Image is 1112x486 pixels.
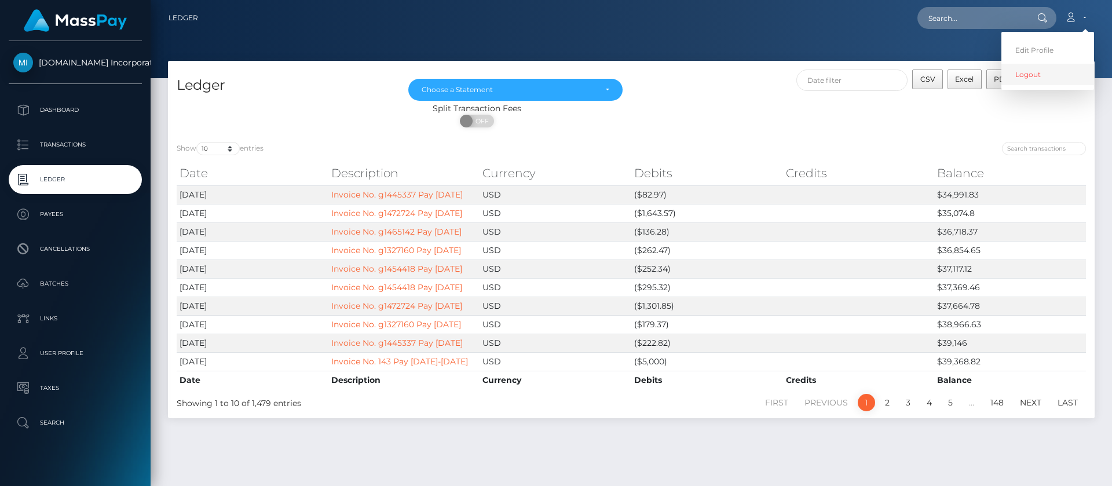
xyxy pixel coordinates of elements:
th: Currency [480,162,631,185]
a: Invoice No. g1472724 Pay [DATE] [331,208,462,218]
a: 1 [858,394,875,411]
a: Transactions [9,130,142,159]
td: $37,369.46 [934,278,1086,297]
td: ($5,000) [631,352,783,371]
a: Payees [9,200,142,229]
button: CSV [912,70,943,89]
td: USD [480,278,631,297]
a: Invoice No. g1445337 Pay [DATE] [331,189,463,200]
span: OFF [466,115,495,127]
button: PDF [986,70,1018,89]
td: [DATE] [177,297,328,315]
a: Invoice No. g1327160 Pay [DATE] [331,319,461,330]
th: Date [177,371,328,389]
td: $39,368.82 [934,352,1086,371]
img: Medley.com Incorporated [13,53,33,72]
a: Invoice No. g1454418 Pay [DATE] [331,282,462,293]
td: $36,718.37 [934,222,1086,241]
td: $38,966.63 [934,315,1086,334]
a: Invoice No. 143 Pay [DATE]-[DATE] [331,356,468,367]
p: User Profile [13,345,137,362]
th: Balance [934,371,1086,389]
a: Invoice No. g1454418 Pay [DATE] [331,264,462,274]
div: Showing 1 to 10 of 1,479 entries [177,393,546,410]
p: Links [13,310,137,327]
th: Credits [783,162,935,185]
p: Dashboard [13,101,137,119]
a: Last [1051,394,1084,411]
button: Choose a Statement [408,79,623,101]
p: Transactions [13,136,137,154]
div: Split Transaction Fees [168,103,786,115]
a: 3 [899,394,917,411]
td: ($82.97) [631,185,783,204]
p: Taxes [13,379,137,397]
a: Links [9,304,142,333]
td: $37,664.78 [934,297,1086,315]
td: USD [480,204,631,222]
a: User Profile [9,339,142,368]
td: [DATE] [177,241,328,260]
a: Ledger [9,165,142,194]
td: $36,854.65 [934,241,1086,260]
td: [DATE] [177,185,328,204]
th: Description [328,162,480,185]
input: Date filter [796,70,908,91]
th: Description [328,371,480,389]
td: USD [480,222,631,241]
td: $39,146 [934,334,1086,352]
td: USD [480,352,631,371]
th: Debits [631,371,783,389]
td: [DATE] [177,204,328,222]
a: Taxes [9,374,142,403]
td: ($295.32) [631,278,783,297]
td: ($179.37) [631,315,783,334]
td: ($1,301.85) [631,297,783,315]
th: Balance [934,162,1086,185]
a: 148 [984,394,1010,411]
th: Date [177,162,328,185]
td: USD [480,185,631,204]
a: Cancellations [9,235,142,264]
input: Search transactions [1002,142,1086,155]
td: USD [480,297,631,315]
td: USD [480,315,631,334]
span: Excel [955,75,974,83]
label: Show entries [177,142,264,155]
td: ($252.34) [631,260,783,278]
a: Logout [1001,64,1094,85]
p: Cancellations [13,240,137,258]
span: [DOMAIN_NAME] Incorporated [9,57,142,68]
span: CSV [920,75,935,83]
td: $35,074.8 [934,204,1086,222]
th: Debits [631,162,783,185]
td: USD [480,334,631,352]
button: Excel [948,70,982,89]
select: Showentries [196,142,240,155]
a: Edit Profile [1001,39,1094,61]
td: [DATE] [177,222,328,241]
a: Invoice No. g1465142 Pay [DATE] [331,226,462,237]
td: ($1,643.57) [631,204,783,222]
td: [DATE] [177,260,328,278]
p: Payees [13,206,137,223]
input: Search... [917,7,1026,29]
div: Choose a Statement [422,85,596,94]
th: Currency [480,371,631,389]
span: PDF [994,75,1009,83]
a: Search [9,408,142,437]
img: MassPay Logo [24,9,127,32]
a: Invoice No. g1327160 Pay [DATE] [331,245,461,255]
a: 5 [942,394,959,411]
p: Batches [13,275,137,293]
a: 2 [879,394,896,411]
td: ($262.47) [631,241,783,260]
td: ($136.28) [631,222,783,241]
td: [DATE] [177,352,328,371]
td: [DATE] [177,334,328,352]
a: Invoice No. g1472724 Pay [DATE] [331,301,462,311]
a: Batches [9,269,142,298]
td: $34,991.83 [934,185,1086,204]
td: [DATE] [177,315,328,334]
a: Next [1014,394,1048,411]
